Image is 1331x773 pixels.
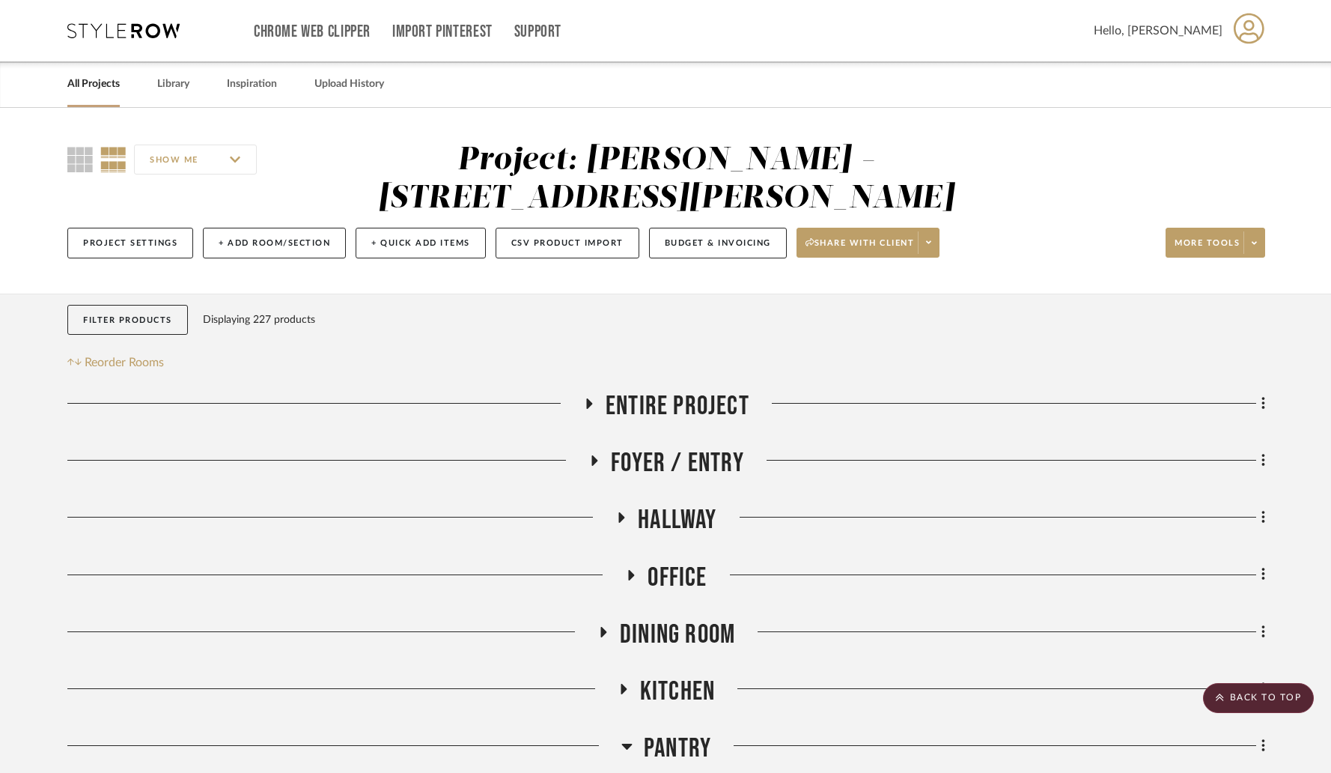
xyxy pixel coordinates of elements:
a: Support [514,25,561,38]
button: CSV Product Import [496,228,639,258]
span: Entire Project [606,390,749,422]
a: All Projects [67,74,120,94]
a: Library [157,74,189,94]
button: Reorder Rooms [67,354,164,372]
span: Share with client [805,237,915,260]
span: Pantry [644,733,711,765]
button: More tools [1166,228,1265,258]
button: Filter Products [67,305,188,336]
div: Project: [PERSON_NAME] - [STREET_ADDRESS][PERSON_NAME] [378,145,954,214]
scroll-to-top-button: BACK TO TOP [1203,683,1314,713]
button: Project Settings [67,228,193,258]
span: Hello, [PERSON_NAME] [1094,22,1222,40]
a: Import Pinterest [392,25,493,38]
button: Share with client [797,228,940,258]
button: Budget & Invoicing [649,228,787,258]
span: Dining Room [620,619,735,651]
span: Reorder Rooms [85,354,164,372]
span: More tools [1175,237,1240,260]
button: + Add Room/Section [203,228,346,258]
a: Chrome Web Clipper [254,25,371,38]
span: Foyer / Entry [611,447,744,479]
div: Displaying 227 products [203,305,315,335]
a: Upload History [314,74,384,94]
a: Inspiration [227,74,277,94]
span: Office [648,562,707,594]
button: + Quick Add Items [356,228,486,258]
span: Kitchen [640,676,715,708]
span: Hallway [638,504,716,536]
